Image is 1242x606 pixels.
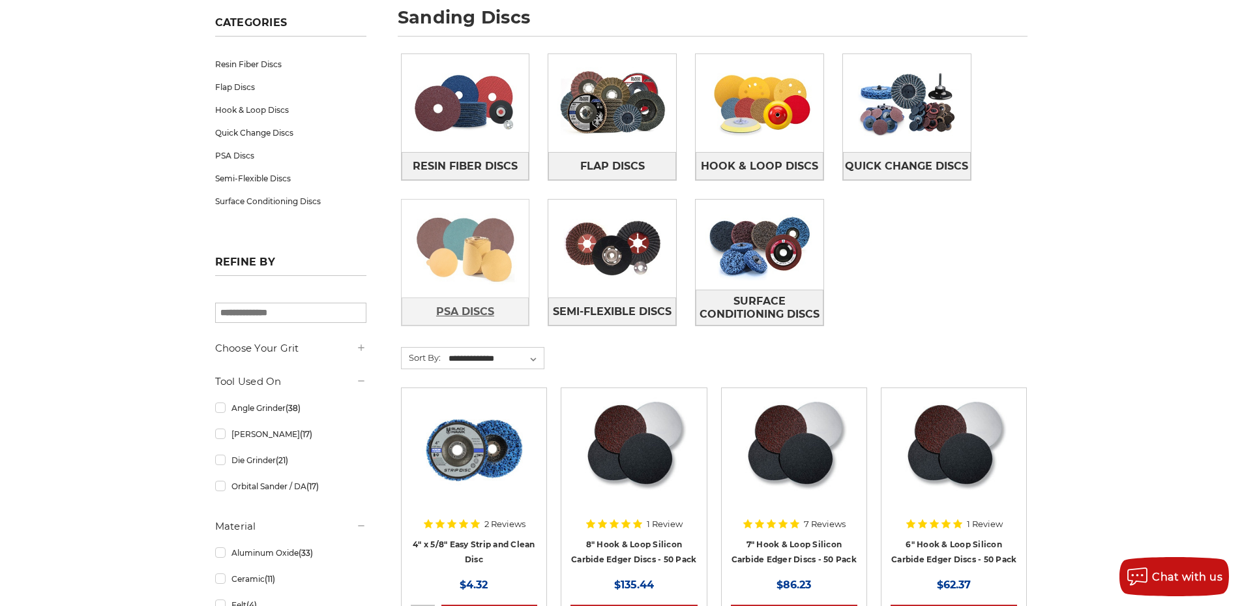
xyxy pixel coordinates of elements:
[967,520,1003,528] span: 1 Review
[436,301,494,323] span: PSA Discs
[422,397,526,502] img: 4" x 5/8" easy strip and clean discs
[1152,571,1222,583] span: Chat with us
[901,397,1007,502] img: Silicon Carbide 6" Hook & Loop Edger Discs
[843,58,971,148] img: Quick Change Discs
[548,204,676,294] img: Semi-Flexible Discs
[398,8,1028,37] h1: sanding discs
[581,397,687,502] img: Silicon Carbide 8" Hook & Loop Edger Discs
[215,256,366,276] h5: Refine by
[402,297,529,326] a: PSA Discs
[215,397,366,419] a: Angle Grinder
[696,152,823,180] a: Hook & Loop Discs
[215,76,366,98] a: Flap Discs
[696,58,823,148] img: Hook & Loop Discs
[215,121,366,144] a: Quick Change Discs
[215,568,366,590] a: Ceramic
[776,579,811,591] span: $86.23
[447,349,544,369] select: Sort By:
[696,200,823,290] img: Surface Conditioning Discs
[804,520,846,528] span: 7 Reviews
[215,541,366,564] a: Aluminum Oxide
[732,539,857,564] a: 7" Hook & Loop Silicon Carbide Edger Discs - 50 Pack
[402,152,529,180] a: Resin Fiber Discs
[215,519,366,534] h5: Material
[891,397,1017,524] a: Silicon Carbide 6" Hook & Loop Edger Discs
[741,397,847,502] img: Silicon Carbide 7" Hook & Loop Edger Discs
[215,16,366,37] h5: Categories
[548,152,676,180] a: Flap Discs
[647,520,683,528] span: 1 Review
[553,301,672,323] span: Semi-Flexible Discs
[937,579,971,591] span: $62.37
[402,204,529,294] img: PSA Discs
[580,155,645,177] span: Flap Discs
[215,190,366,213] a: Surface Conditioning Discs
[484,520,525,528] span: 2 Reviews
[701,155,818,177] span: Hook & Loop Discs
[306,481,319,491] span: (17)
[299,548,313,558] span: (33)
[215,449,366,472] a: Die Grinder
[696,290,823,326] span: Surface Conditioning Discs
[300,429,312,439] span: (17)
[731,397,857,524] a: Silicon Carbide 7" Hook & Loop Edger Discs
[891,539,1016,564] a: 6" Hook & Loop Silicon Carbide Edger Discs - 50 Pack
[276,455,288,465] span: (21)
[413,539,535,564] a: 4" x 5/8" Easy Strip and Clean Disc
[402,58,529,148] img: Resin Fiber Discs
[548,297,676,326] a: Semi-Flexible Discs
[696,290,823,326] a: Surface Conditioning Discs
[402,348,441,367] label: Sort By:
[215,374,366,389] h5: Tool Used On
[843,152,971,180] a: Quick Change Discs
[413,155,518,177] span: Resin Fiber Discs
[215,167,366,190] a: Semi-Flexible Discs
[570,397,697,524] a: Silicon Carbide 8" Hook & Loop Edger Discs
[460,579,488,591] span: $4.32
[265,574,275,584] span: (11)
[548,58,676,148] img: Flap Discs
[845,155,968,177] span: Quick Change Discs
[215,144,366,167] a: PSA Discs
[1119,557,1229,596] button: Chat with us
[215,475,366,498] a: Orbital Sander / DA
[614,579,654,591] span: $135.44
[215,341,366,356] h5: Choose Your Grit
[215,98,366,121] a: Hook & Loop Discs
[286,403,301,413] span: (38)
[215,423,366,446] a: [PERSON_NAME]
[571,539,696,564] a: 8" Hook & Loop Silicon Carbide Edger Discs - 50 Pack
[411,397,537,524] a: 4" x 5/8" easy strip and clean discs
[215,53,366,76] a: Resin Fiber Discs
